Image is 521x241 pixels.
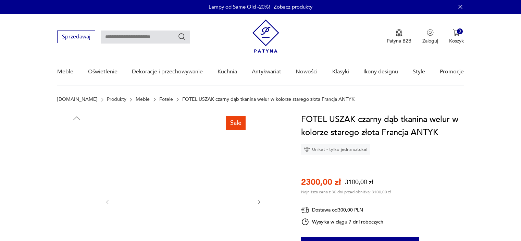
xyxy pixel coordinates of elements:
a: Sprzedawaj [57,35,95,40]
a: Style [413,59,425,85]
a: Klasyki [332,59,349,85]
a: Produkty [107,97,126,102]
button: Szukaj [178,33,186,41]
a: Zobacz produkty [274,3,312,10]
a: Promocje [440,59,464,85]
button: 0Koszyk [449,29,464,44]
div: Sale [226,116,246,130]
a: Nowości [296,59,318,85]
p: Lampy od Same Old -20%! [209,3,270,10]
a: Meble [136,97,150,102]
a: Ikona medaluPatyna B2B [387,29,411,44]
p: 3100,00 zł [345,178,373,186]
img: Zdjęcie produktu FOTEL USZAK czarny dąb tkanina welur w kolorze starego złota Francja ANTYK [57,171,96,210]
div: 0 [457,28,463,34]
p: FOTEL USZAK czarny dąb tkanina welur w kolorze starego złota Francja ANTYK [182,97,355,102]
img: Ikona diamentu [304,146,310,153]
a: Ikony designu [363,59,398,85]
p: Najniższa cena z 30 dni przed obniżką: 3100,00 zł [301,189,391,195]
img: Ikona medalu [396,29,402,37]
a: Oświetlenie [88,59,117,85]
img: Patyna - sklep z meblami i dekoracjami vintage [252,20,279,53]
p: Zaloguj [422,38,438,44]
a: Fotele [159,97,173,102]
img: Zdjęcie produktu FOTEL USZAK czarny dąb tkanina welur w kolorze starego złota Francja ANTYK [57,127,96,166]
button: Zaloguj [422,29,438,44]
div: Wysyłka w ciągu 7 dni roboczych [301,218,383,226]
div: Dostawa od 300,00 PLN [301,206,383,214]
a: Meble [57,59,73,85]
p: Patyna B2B [387,38,411,44]
a: Kuchnia [218,59,237,85]
p: 2300,00 zł [301,177,341,188]
h1: FOTEL USZAK czarny dąb tkanina welur w kolorze starego złota Francja ANTYK [301,113,464,139]
img: Ikona koszyka [453,29,460,36]
img: Ikonka użytkownika [427,29,434,36]
button: Patyna B2B [387,29,411,44]
img: Ikona dostawy [301,206,309,214]
a: Dekoracje i przechowywanie [132,59,203,85]
a: [DOMAIN_NAME] [57,97,97,102]
button: Sprzedawaj [57,31,95,43]
p: Koszyk [449,38,464,44]
a: Antykwariat [252,59,281,85]
div: Unikat - tylko jedna sztuka! [301,144,370,155]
